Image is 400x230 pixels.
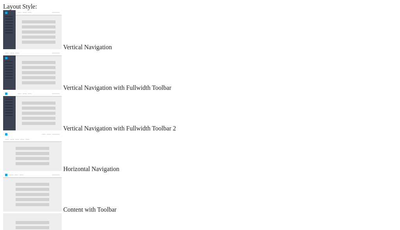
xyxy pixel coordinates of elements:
img: vertical-nav-with-full-toolbar-2.jpg [3,91,62,130]
md-radio-button: Vertical Navigation [3,10,397,51]
img: vertical-nav.jpg [3,10,62,49]
span: Horizontal Navigation [63,166,120,172]
img: horizontal-nav.jpg [3,132,62,171]
img: vertical-nav-with-full-toolbar.jpg [3,51,62,90]
span: Vertical Navigation [63,44,112,50]
md-radio-button: Vertical Navigation with Fullwidth Toolbar [3,51,397,91]
md-radio-button: Vertical Navigation with Fullwidth Toolbar 2 [3,91,397,132]
span: Content with Toolbar [63,206,116,213]
img: content-with-toolbar.jpg [3,173,62,212]
md-radio-button: Content with Toolbar [3,173,397,213]
span: Vertical Navigation with Fullwidth Toolbar [63,84,171,91]
div: Layout Style: [3,3,397,10]
span: Vertical Navigation with Fullwidth Toolbar 2 [63,125,176,132]
md-radio-button: Horizontal Navigation [3,132,397,173]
